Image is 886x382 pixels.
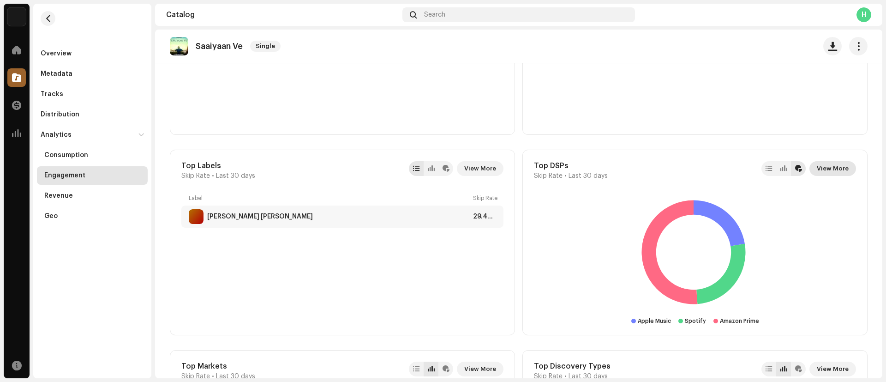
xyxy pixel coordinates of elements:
[216,373,255,380] span: Last 30 days
[856,7,871,22] div: H
[569,373,608,380] span: Last 30 days
[37,166,148,185] re-m-nav-item: Engagement
[817,360,849,378] span: View More
[212,373,214,380] span: •
[534,161,608,170] div: Top DSPs
[216,172,255,180] span: Last 30 days
[37,187,148,205] re-m-nav-item: Revenue
[181,362,255,371] div: Top Markets
[37,207,148,225] re-m-nav-item: Geo
[41,50,72,57] div: Overview
[170,37,188,55] img: e120c61a-8ab6-4c1e-87ca-74d576da72db
[638,317,671,325] div: Apple Music
[37,146,148,164] re-m-nav-item: Consumption
[457,161,503,176] button: View More
[457,362,503,376] button: View More
[534,362,611,371] div: Top Discovery Types
[41,131,72,139] div: Analytics
[44,212,58,220] div: Geo
[41,111,79,118] div: Distribution
[44,172,85,179] div: Engagement
[473,194,496,202] div: Skip Rate
[569,172,608,180] span: Last 30 days
[181,373,210,380] span: Skip Rate
[424,11,445,18] span: Search
[212,172,214,180] span: •
[37,65,148,83] re-m-nav-item: Metadata
[181,161,255,170] div: Top Labels
[196,42,243,51] p: Saaiyaan Ve
[41,70,72,78] div: Metadata
[720,317,759,325] div: Amazon Prime
[250,41,281,52] span: Single
[464,159,496,178] span: View More
[817,159,849,178] span: View More
[37,44,148,63] re-m-nav-item: Overview
[685,317,706,325] div: Spotify
[809,161,856,176] button: View More
[534,172,563,180] span: Skip Rate
[41,91,63,98] div: Tracks
[166,11,399,18] div: Catalog
[37,85,148,103] re-m-nav-item: Tracks
[564,373,567,380] span: •
[564,172,567,180] span: •
[473,213,496,220] div: 29.49%
[534,373,563,380] span: Skip Rate
[37,126,148,225] re-m-nav-dropdown: Analytics
[37,105,148,124] re-m-nav-item: Distribution
[207,213,313,220] div: Sandeep Aman Singh
[464,360,496,378] span: View More
[809,362,856,376] button: View More
[189,194,469,202] div: Label
[181,172,210,180] span: Skip Rate
[44,192,73,200] div: Revenue
[44,152,88,159] div: Consumption
[7,7,26,26] img: 5e0b14aa-8188-46af-a2b3-2644d628e69a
